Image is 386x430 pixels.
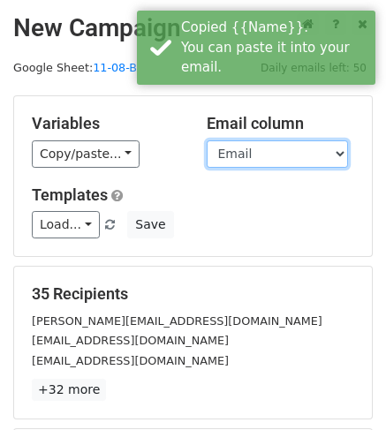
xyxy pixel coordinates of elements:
[181,18,368,78] div: Copied {{Name}}. You can paste it into your email.
[32,379,106,401] a: +32 more
[127,211,173,238] button: Save
[32,354,229,367] small: [EMAIL_ADDRESS][DOMAIN_NAME]
[32,334,229,347] small: [EMAIL_ADDRESS][DOMAIN_NAME]
[207,114,355,133] h5: Email column
[93,61,137,74] a: 11-08-B
[13,61,137,74] small: Google Sheet:
[13,13,373,43] h2: New Campaign
[32,140,140,168] a: Copy/paste...
[298,345,386,430] iframe: Chat Widget
[32,211,100,238] a: Load...
[32,284,354,304] h5: 35 Recipients
[32,185,108,204] a: Templates
[32,314,322,328] small: [PERSON_NAME][EMAIL_ADDRESS][DOMAIN_NAME]
[32,114,180,133] h5: Variables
